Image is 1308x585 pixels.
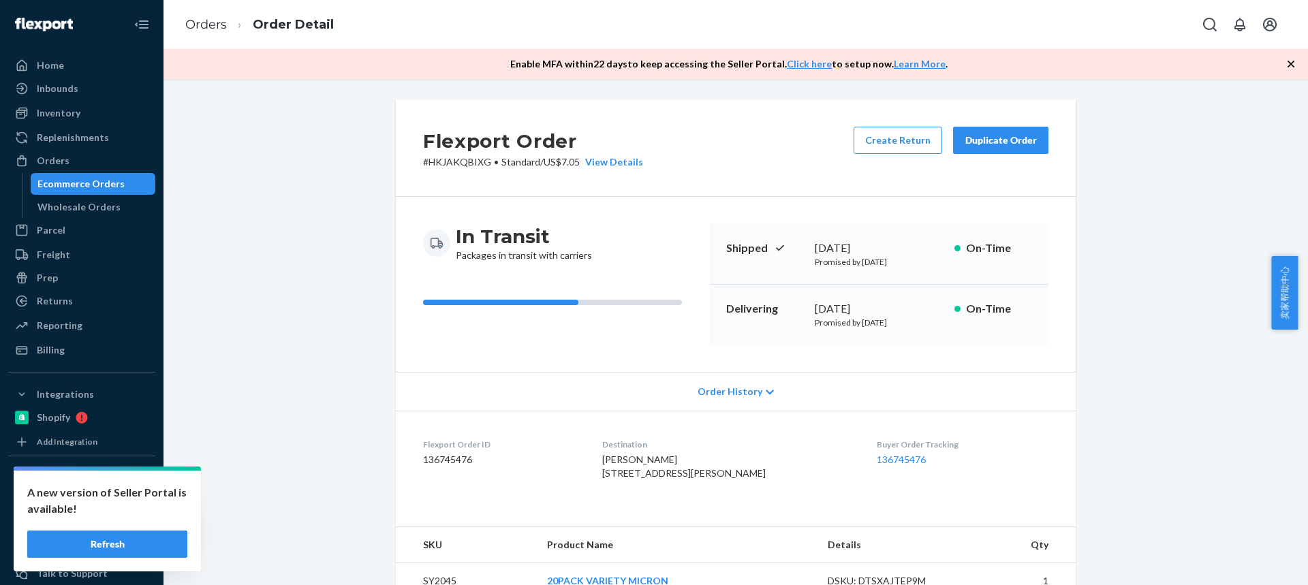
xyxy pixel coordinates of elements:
[501,156,540,168] span: Standard
[8,563,155,584] a: Talk to Support
[37,567,108,580] div: Talk to Support
[787,58,832,69] a: Click here
[37,388,94,401] div: Integrations
[8,490,155,512] a: Walmart Fast Tags
[8,315,155,336] a: Reporting
[966,527,1076,563] th: Qty
[726,301,804,317] p: Delivering
[37,82,78,95] div: Inbounds
[37,154,69,168] div: Orders
[602,439,856,450] dt: Destination
[37,319,82,332] div: Reporting
[8,290,155,312] a: Returns
[580,155,643,169] button: View Details
[877,439,1048,450] dt: Buyer Order Tracking
[966,301,1032,317] p: On-Time
[966,240,1032,256] p: On-Time
[456,224,592,262] div: Packages in transit with carriers
[1271,256,1298,330] button: 卖家帮助中心
[8,150,155,172] a: Orders
[8,434,155,450] a: Add Integration
[27,531,187,558] button: Refresh
[1196,11,1224,38] button: Open Search Box
[8,383,155,405] button: Integrations
[8,339,155,361] a: Billing
[8,78,155,99] a: Inbounds
[698,385,762,398] span: Order History
[456,224,592,249] h3: In Transit
[37,106,80,120] div: Inventory
[8,219,155,241] a: Parcel
[815,317,944,328] p: Promised by [DATE]
[37,271,58,285] div: Prep
[37,177,125,191] div: Ecommerce Orders
[15,18,73,31] img: Flexport logo
[8,518,155,534] a: Add Fast Tag
[185,17,227,32] a: Orders
[494,156,499,168] span: •
[726,240,804,256] p: Shipped
[423,155,643,169] p: # HKJAKQBIXG / US$7.05
[37,294,73,308] div: Returns
[174,5,345,45] ol: breadcrumbs
[953,127,1048,154] button: Duplicate Order
[817,527,967,563] th: Details
[8,407,155,428] a: Shopify
[894,58,946,69] a: Learn More
[815,256,944,268] p: Promised by [DATE]
[8,539,155,561] a: Settings
[31,196,156,218] a: Wholesale Orders
[854,127,942,154] button: Create Return
[815,301,944,317] div: [DATE]
[815,240,944,256] div: [DATE]
[27,484,187,517] p: A new version of Seller Portal is available!
[8,244,155,266] a: Freight
[37,411,70,424] div: Shopify
[536,527,817,563] th: Product Name
[602,454,766,479] span: [PERSON_NAME] [STREET_ADDRESS][PERSON_NAME]
[396,527,536,563] th: SKU
[37,436,97,447] div: Add Integration
[1226,11,1253,38] button: Open notifications
[31,173,156,195] a: Ecommerce Orders
[8,102,155,124] a: Inventory
[423,127,643,155] h2: Flexport Order
[37,200,121,214] div: Wholesale Orders
[37,131,109,144] div: Replenishments
[8,467,155,489] button: Fast Tags
[423,439,580,450] dt: Flexport Order ID
[1256,11,1283,38] button: Open account menu
[8,267,155,289] a: Prep
[510,57,948,71] p: Enable MFA within 22 days to keep accessing the Seller Portal. to setup now. .
[37,248,70,262] div: Freight
[37,223,65,237] div: Parcel
[37,59,64,72] div: Home
[877,454,926,465] a: 136745476
[37,343,65,357] div: Billing
[128,11,155,38] button: Close Navigation
[8,54,155,76] a: Home
[253,17,334,32] a: Order Detail
[965,133,1037,147] div: Duplicate Order
[423,453,580,467] dd: 136745476
[8,127,155,148] a: Replenishments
